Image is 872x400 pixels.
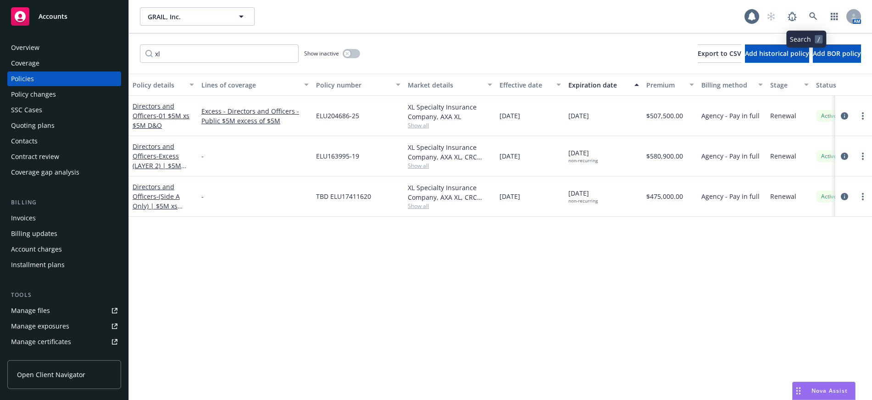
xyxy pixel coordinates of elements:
div: Contract review [11,149,59,164]
span: [DATE] [568,148,598,164]
div: non-recurring [568,198,598,204]
a: circleInformation [839,191,850,202]
a: more [857,151,868,162]
a: Directors and Officers [133,182,183,220]
span: $580,900.00 [646,151,683,161]
span: [DATE] [500,151,520,161]
button: Effective date [496,74,565,96]
div: Drag to move [793,382,804,400]
div: Tools [7,290,121,300]
span: Agency - Pay in full [701,192,760,201]
button: Market details [404,74,496,96]
div: Coverage gap analysis [11,165,79,180]
span: Add historical policy [745,49,809,58]
button: Billing method [698,74,766,96]
span: Show all [408,162,492,170]
button: Stage [766,74,812,96]
div: Manage claims [11,350,57,365]
a: Accounts [7,4,121,29]
span: $507,500.00 [646,111,683,121]
span: - (Side A Only) | $5M xs $65M Side A DIC [133,192,183,220]
div: Policy changes [11,87,56,102]
span: ELU204686-25 [316,111,359,121]
a: more [857,191,868,202]
span: Renewal [770,151,796,161]
div: Coverage [11,56,39,71]
div: Policies [11,71,34,86]
div: Market details [408,80,482,90]
span: Active [820,112,838,120]
a: Directors and Officers [133,102,189,130]
span: Export to CSV [698,49,741,58]
a: Billing updates [7,226,121,241]
div: XL Specialty Insurance Company, AXA XL [408,102,492,121]
a: Start snowing [762,7,780,26]
a: Account charges [7,242,121,257]
span: Add BOR policy [813,49,861,58]
a: Report a Bug [783,7,801,26]
div: Billing method [701,80,753,90]
button: Premium [643,74,698,96]
a: circleInformation [839,151,850,162]
div: non-recurring [568,158,598,164]
button: GRAIL, Inc. [140,7,255,26]
div: Policy details [133,80,184,90]
div: Stage [770,80,799,90]
span: [DATE] [500,192,520,201]
span: Accounts [39,13,67,20]
a: Manage certificates [7,334,121,349]
a: Excess - Directors and Officers - Public $5M excess of $5M [201,106,309,126]
div: Account charges [11,242,62,257]
div: Manage certificates [11,334,71,349]
a: Search [804,7,822,26]
a: Quoting plans [7,118,121,133]
span: [DATE] [568,188,598,204]
div: Policy number [316,80,390,90]
a: more [857,110,868,121]
button: Expiration date [565,74,643,96]
div: SSC Cases [11,103,42,117]
a: Invoices [7,211,121,225]
span: GRAIL, Inc. [148,12,227,22]
span: [DATE] [500,111,520,121]
div: Billing [7,198,121,207]
div: Premium [646,80,684,90]
a: Policy changes [7,87,121,102]
span: Show inactive [304,49,339,57]
span: $475,000.00 [646,192,683,201]
span: - [201,151,204,161]
span: Show all [408,121,492,129]
span: Show all [408,202,492,210]
span: Renewal [770,192,796,201]
div: Manage exposures [11,319,69,334]
a: circleInformation [839,110,850,121]
div: XL Specialty Insurance Company, AXA XL, CRC Group [408,142,492,162]
span: Active [820,192,838,201]
span: - [201,192,204,201]
button: Add historical policy [745,44,809,63]
a: Manage files [7,303,121,318]
button: Add BOR policy [813,44,861,63]
a: Manage exposures [7,319,121,334]
span: Nova Assist [811,387,848,395]
button: Nova Assist [792,382,855,400]
span: Agency - Pay in full [701,111,760,121]
a: Installment plans [7,258,121,272]
div: Invoices [11,211,36,225]
span: - Excess (LAYER 2) | $5M Excess of $5M D&O [133,152,192,180]
div: Installment plans [11,258,65,272]
a: Manage claims [7,350,121,365]
div: Billing updates [11,226,57,241]
span: ELU163995-19 [316,151,359,161]
span: Open Client Navigator [17,370,85,379]
span: TBD ELU17411620 [316,192,371,201]
div: Expiration date [568,80,629,90]
div: Effective date [500,80,551,90]
a: Directors and Officers [133,142,192,180]
button: Lines of coverage [198,74,312,96]
button: Export to CSV [698,44,741,63]
span: - 01 $5M xs $5M D&O [133,111,189,130]
button: Policy details [129,74,198,96]
span: Renewal [770,111,796,121]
